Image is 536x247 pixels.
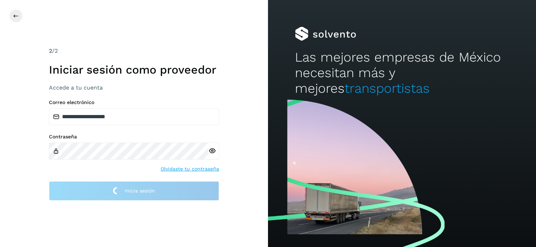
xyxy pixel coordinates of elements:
h2: Las mejores empresas de México necesitan más y mejores [295,50,509,97]
div: /2 [49,47,219,55]
button: Inicia sesión [49,181,219,201]
a: Olvidaste tu contraseña [161,165,219,173]
span: transportistas [345,81,430,96]
h1: Iniciar sesión como proveedor [49,63,219,76]
label: Correo electrónico [49,99,219,105]
h3: Accede a tu cuenta [49,84,219,91]
span: Inicia sesión [125,188,155,193]
span: 2 [49,47,52,54]
label: Contraseña [49,134,219,140]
